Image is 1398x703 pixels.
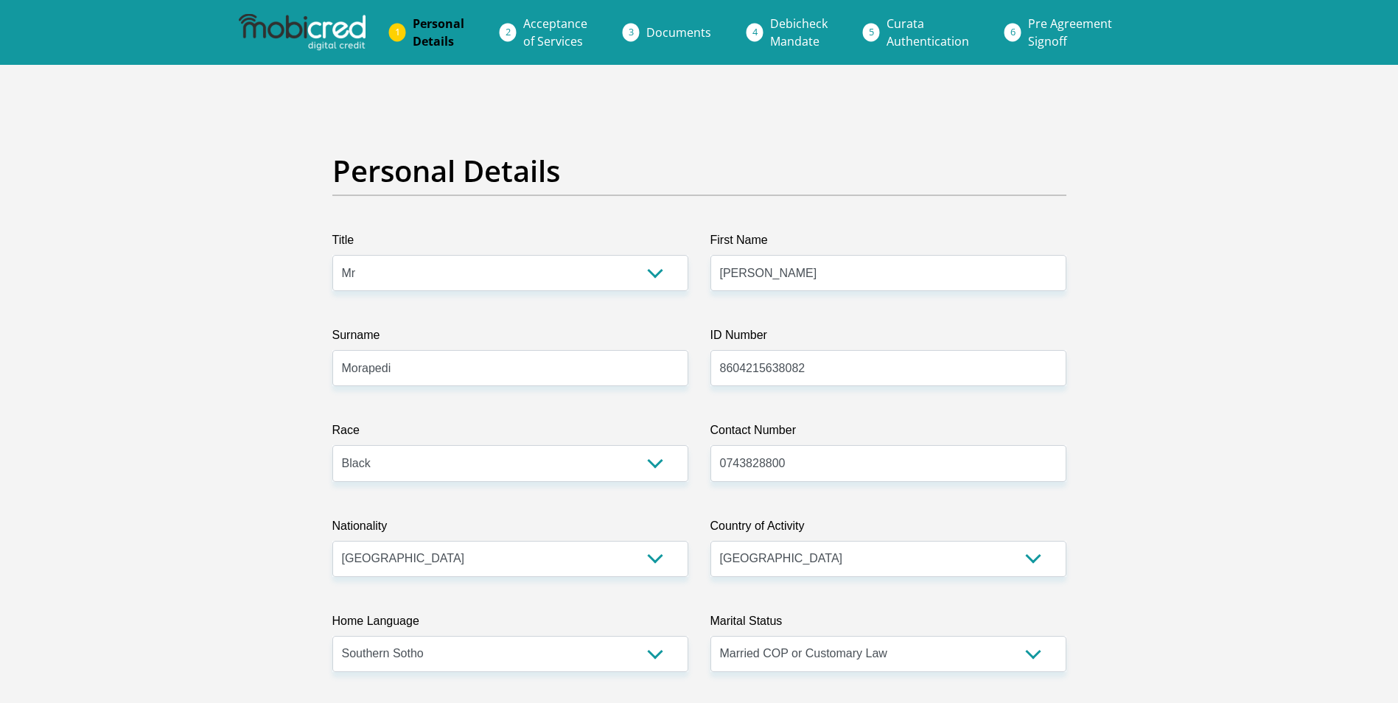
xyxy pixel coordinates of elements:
[758,9,839,56] a: DebicheckMandate
[332,153,1066,189] h2: Personal Details
[401,9,476,56] a: PersonalDetails
[635,18,723,47] a: Documents
[332,326,688,350] label: Surname
[332,612,688,636] label: Home Language
[413,15,464,49] span: Personal Details
[646,24,711,41] span: Documents
[239,14,366,51] img: mobicred logo
[710,422,1066,445] label: Contact Number
[875,9,981,56] a: CurataAuthentication
[332,517,688,541] label: Nationality
[511,9,599,56] a: Acceptanceof Services
[710,517,1066,541] label: Country of Activity
[1016,9,1124,56] a: Pre AgreementSignoff
[710,350,1066,386] input: ID Number
[332,422,688,445] label: Race
[710,445,1066,481] input: Contact Number
[1028,15,1112,49] span: Pre Agreement Signoff
[710,255,1066,291] input: First Name
[770,15,828,49] span: Debicheck Mandate
[710,612,1066,636] label: Marital Status
[887,15,969,49] span: Curata Authentication
[332,231,688,255] label: Title
[710,231,1066,255] label: First Name
[523,15,587,49] span: Acceptance of Services
[332,350,688,386] input: Surname
[710,326,1066,350] label: ID Number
